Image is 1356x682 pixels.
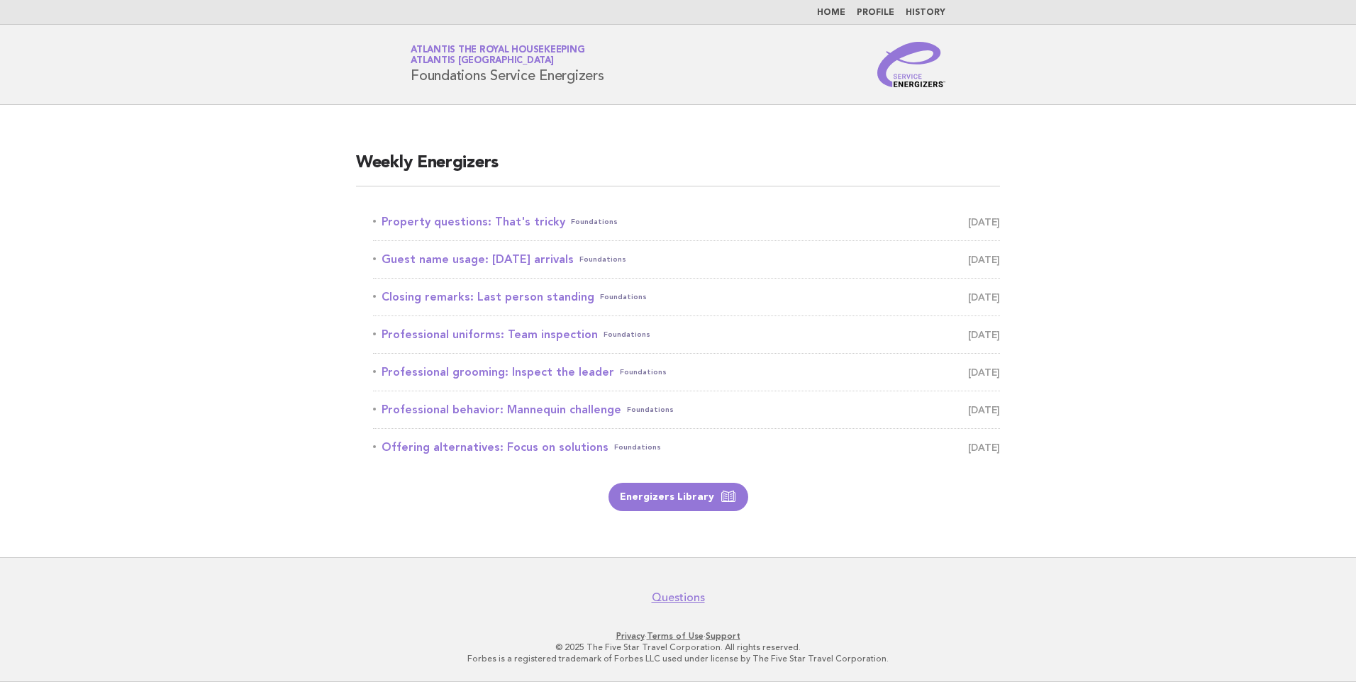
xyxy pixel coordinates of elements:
[373,287,1000,307] a: Closing remarks: Last person standingFoundations [DATE]
[616,631,645,641] a: Privacy
[373,212,1000,232] a: Property questions: That's trickyFoundations [DATE]
[373,437,1000,457] a: Offering alternatives: Focus on solutionsFoundations [DATE]
[411,46,604,83] h1: Foundations Service Energizers
[877,42,945,87] img: Service Energizers
[706,631,740,641] a: Support
[652,591,705,605] a: Questions
[411,45,584,65] a: Atlantis the Royal HousekeepingAtlantis [GEOGRAPHIC_DATA]
[244,653,1112,664] p: Forbes is a registered trademark of Forbes LLC used under license by The Five Star Travel Corpora...
[620,362,667,382] span: Foundations
[817,9,845,17] a: Home
[579,250,626,269] span: Foundations
[571,212,618,232] span: Foundations
[906,9,945,17] a: History
[968,400,1000,420] span: [DATE]
[627,400,674,420] span: Foundations
[614,437,661,457] span: Foundations
[600,287,647,307] span: Foundations
[857,9,894,17] a: Profile
[373,250,1000,269] a: Guest name usage: [DATE] arrivalsFoundations [DATE]
[356,152,1000,186] h2: Weekly Energizers
[968,250,1000,269] span: [DATE]
[604,325,650,345] span: Foundations
[968,212,1000,232] span: [DATE]
[373,362,1000,382] a: Professional grooming: Inspect the leaderFoundations [DATE]
[608,483,748,511] a: Energizers Library
[968,437,1000,457] span: [DATE]
[411,57,554,66] span: Atlantis [GEOGRAPHIC_DATA]
[647,631,704,641] a: Terms of Use
[968,362,1000,382] span: [DATE]
[244,630,1112,642] p: · ·
[244,642,1112,653] p: © 2025 The Five Star Travel Corporation. All rights reserved.
[373,325,1000,345] a: Professional uniforms: Team inspectionFoundations [DATE]
[968,287,1000,307] span: [DATE]
[373,400,1000,420] a: Professional behavior: Mannequin challengeFoundations [DATE]
[968,325,1000,345] span: [DATE]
